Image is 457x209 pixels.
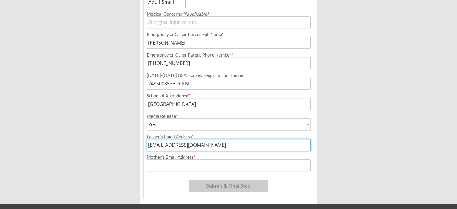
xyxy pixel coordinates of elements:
[182,11,208,17] em: (if applicable)
[147,94,311,98] div: School of Attendance
[147,114,311,118] div: Media Release
[147,32,311,37] div: Emergency or Other Parent Full Name
[147,53,311,57] div: Emergency or Other Parent Phone Number
[147,16,311,28] input: Allergies, injuries, etc.
[189,180,268,192] button: Submit & Final Step
[147,73,311,78] div: [DATE]-[DATE] USA Hockey Registration Number
[147,134,311,139] div: Father's Email Address
[147,155,311,159] div: Mother's Email Address
[147,12,311,16] div: Medical Concerns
